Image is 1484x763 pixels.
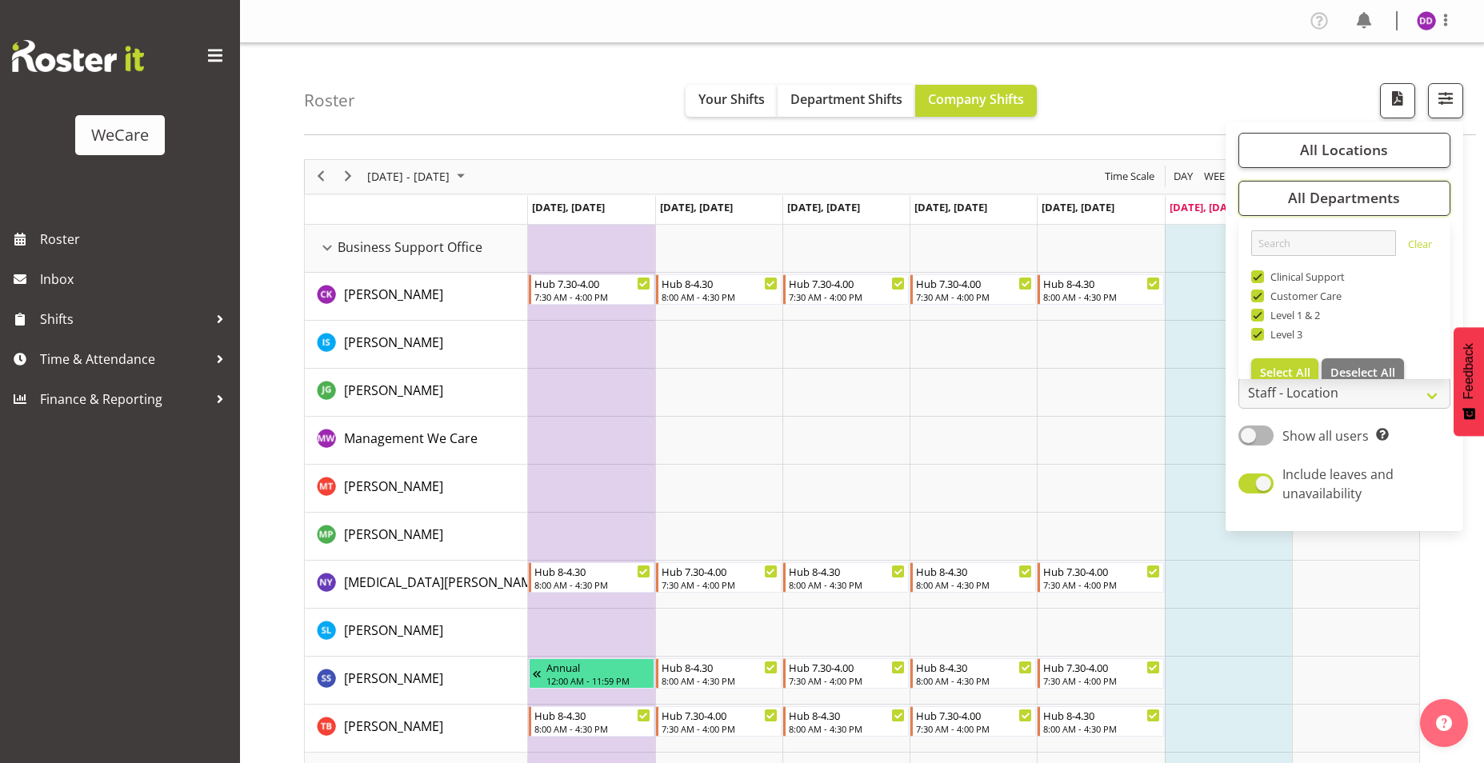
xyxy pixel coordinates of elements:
[546,674,650,687] div: 12:00 AM - 11:59 PM
[1282,427,1369,445] span: Show all users
[915,85,1037,117] button: Company Shifts
[534,563,650,579] div: Hub 8-4.30
[1172,166,1194,186] span: Day
[660,200,733,214] span: [DATE], [DATE]
[916,563,1032,579] div: Hub 8-4.30
[1264,270,1346,283] span: Clinical Support
[698,90,765,108] span: Your Shifts
[534,707,650,723] div: Hub 8-4.30
[789,578,905,591] div: 8:00 AM - 4:30 PM
[40,347,208,371] span: Time & Attendance
[1251,230,1396,256] input: Search
[344,573,543,592] a: [MEDICAL_DATA][PERSON_NAME]
[305,273,528,321] td: Chloe Kim resource
[366,166,451,186] span: [DATE] - [DATE]
[1103,166,1156,186] span: Time Scale
[362,160,474,194] div: September 22 - 28, 2025
[1043,290,1159,303] div: 8:00 AM - 4:30 PM
[534,290,650,303] div: 7:30 AM - 4:00 PM
[916,659,1032,675] div: Hub 8-4.30
[344,621,443,640] a: [PERSON_NAME]
[1238,181,1450,216] button: All Departments
[787,200,860,214] span: [DATE], [DATE]
[1043,578,1159,591] div: 7:30 AM - 4:00 PM
[1380,83,1415,118] button: Download a PDF of the roster according to the set date range.
[546,659,650,675] div: Annual
[1260,365,1310,380] span: Select All
[910,274,1036,305] div: Chloe Kim"s event - Hub 7.30-4.00 Begin From Thursday, September 25, 2025 at 7:30:00 AM GMT+12:00...
[916,722,1032,735] div: 7:30 AM - 4:00 PM
[334,160,362,194] div: next period
[344,525,443,543] span: [PERSON_NAME]
[1038,562,1163,593] div: Nikita Yates"s event - Hub 7.30-4.00 Begin From Friday, September 26, 2025 at 7:30:00 AM GMT+12:0...
[1038,658,1163,689] div: Savita Savita"s event - Hub 7.30-4.00 Begin From Friday, September 26, 2025 at 7:30:00 AM GMT+12:...
[789,722,905,735] div: 8:00 AM - 4:30 PM
[910,658,1036,689] div: Savita Savita"s event - Hub 8-4.30 Begin From Thursday, September 25, 2025 at 8:00:00 AM GMT+12:0...
[344,381,443,399] span: [PERSON_NAME]
[1171,166,1196,186] button: Timeline Day
[338,166,359,186] button: Next
[1102,166,1158,186] button: Time Scale
[789,674,905,687] div: 7:30 AM - 4:00 PM
[310,166,332,186] button: Previous
[40,267,232,291] span: Inbox
[532,200,605,214] span: [DATE], [DATE]
[305,657,528,705] td: Savita Savita resource
[1202,166,1234,186] button: Timeline Week
[1042,200,1114,214] span: [DATE], [DATE]
[1202,166,1233,186] span: Week
[662,707,778,723] div: Hub 7.30-4.00
[344,381,443,400] a: [PERSON_NAME]
[783,562,909,593] div: Nikita Yates"s event - Hub 8-4.30 Begin From Wednesday, September 24, 2025 at 8:00:00 AM GMT+12:0...
[662,578,778,591] div: 7:30 AM - 4:00 PM
[305,513,528,561] td: Millie Pumphrey resource
[1428,83,1463,118] button: Filter Shifts
[344,669,443,688] a: [PERSON_NAME]
[789,707,905,723] div: Hub 8-4.30
[305,705,528,753] td: Tyla Boyd resource
[305,369,528,417] td: Janine Grundler resource
[916,674,1032,687] div: 8:00 AM - 4:30 PM
[656,562,782,593] div: Nikita Yates"s event - Hub 7.30-4.00 Begin From Tuesday, September 23, 2025 at 7:30:00 AM GMT+12:...
[1038,706,1163,737] div: Tyla Boyd"s event - Hub 8-4.30 Begin From Friday, September 26, 2025 at 8:00:00 AM GMT+12:00 Ends...
[910,562,1036,593] div: Nikita Yates"s event - Hub 8-4.30 Begin From Thursday, September 25, 2025 at 8:00:00 AM GMT+12:00...
[656,706,782,737] div: Tyla Boyd"s event - Hub 7.30-4.00 Begin From Tuesday, September 23, 2025 at 7:30:00 AM GMT+12:00 ...
[529,706,654,737] div: Tyla Boyd"s event - Hub 8-4.30 Begin From Monday, September 22, 2025 at 8:00:00 AM GMT+12:00 Ends...
[1038,274,1163,305] div: Chloe Kim"s event - Hub 8-4.30 Begin From Friday, September 26, 2025 at 8:00:00 AM GMT+12:00 Ends...
[1408,237,1432,256] a: Clear
[344,429,478,448] a: Management We Care
[1251,358,1319,387] button: Select All
[1300,140,1388,159] span: All Locations
[928,90,1024,108] span: Company Shifts
[40,227,232,251] span: Roster
[778,85,915,117] button: Department Shifts
[344,669,443,687] span: [PERSON_NAME]
[1288,188,1400,207] span: All Departments
[1043,722,1159,735] div: 8:00 AM - 4:30 PM
[305,465,528,513] td: Michelle Thomas resource
[1238,133,1450,168] button: All Locations
[1462,343,1476,399] span: Feedback
[916,275,1032,291] div: Hub 7.30-4.00
[338,238,482,257] span: Business Support Office
[1417,11,1436,30] img: demi-dumitrean10946.jpg
[344,333,443,352] a: [PERSON_NAME]
[529,274,654,305] div: Chloe Kim"s event - Hub 7.30-4.00 Begin From Monday, September 22, 2025 at 7:30:00 AM GMT+12:00 E...
[529,562,654,593] div: Nikita Yates"s event - Hub 8-4.30 Begin From Monday, September 22, 2025 at 8:00:00 AM GMT+12:00 E...
[1264,328,1303,341] span: Level 3
[789,563,905,579] div: Hub 8-4.30
[365,166,472,186] button: September 2025
[344,573,543,591] span: [MEDICAL_DATA][PERSON_NAME]
[305,321,528,369] td: Isabel Simcox resource
[662,659,778,675] div: Hub 8-4.30
[344,717,443,735] span: [PERSON_NAME]
[529,658,654,689] div: Savita Savita"s event - Annual Begin From Friday, September 19, 2025 at 12:00:00 AM GMT+12:00 End...
[783,274,909,305] div: Chloe Kim"s event - Hub 7.30-4.00 Begin From Wednesday, September 24, 2025 at 7:30:00 AM GMT+12:0...
[662,674,778,687] div: 8:00 AM - 4:30 PM
[534,275,650,291] div: Hub 7.30-4.00
[1043,659,1159,675] div: Hub 7.30-4.00
[662,563,778,579] div: Hub 7.30-4.00
[304,91,355,110] h4: Roster
[1330,365,1395,380] span: Deselect All
[344,525,443,544] a: [PERSON_NAME]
